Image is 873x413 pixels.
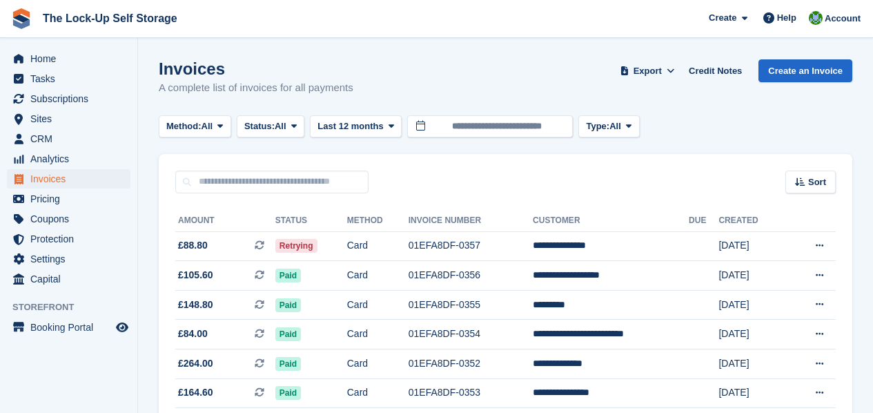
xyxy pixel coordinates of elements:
[275,269,301,282] span: Paid
[178,268,213,282] span: £105.60
[718,231,786,261] td: [DATE]
[777,11,796,25] span: Help
[586,119,609,133] span: Type:
[578,115,639,138] button: Type: All
[30,49,113,68] span: Home
[409,290,533,320] td: 01EFA8DF-0355
[30,149,113,169] span: Analytics
[178,298,213,312] span: £148.80
[809,11,823,25] img: Andrew Beer
[7,49,130,68] a: menu
[409,231,533,261] td: 01EFA8DF-0357
[275,210,347,232] th: Status
[11,8,32,29] img: stora-icon-8386f47178a22dfd0bd8f6a31ec36ba5ce8667c1dd55bd0f319d3a0aa187defe.svg
[347,261,409,291] td: Card
[709,11,736,25] span: Create
[275,298,301,312] span: Paid
[718,320,786,349] td: [DATE]
[617,59,678,82] button: Export
[244,119,275,133] span: Status:
[178,327,208,341] span: £84.00
[7,189,130,209] a: menu
[634,64,662,78] span: Export
[37,7,183,30] a: The Lock-Up Self Storage
[7,209,130,229] a: menu
[683,59,747,82] a: Credit Notes
[178,385,213,400] span: £164.60
[7,269,130,289] a: menu
[30,249,113,269] span: Settings
[275,357,301,371] span: Paid
[7,89,130,108] a: menu
[409,320,533,349] td: 01EFA8DF-0354
[30,89,113,108] span: Subscriptions
[30,189,113,209] span: Pricing
[689,210,718,232] th: Due
[347,231,409,261] td: Card
[178,238,208,253] span: £88.80
[178,356,213,371] span: £264.00
[237,115,304,138] button: Status: All
[202,119,213,133] span: All
[718,290,786,320] td: [DATE]
[310,115,402,138] button: Last 12 months
[825,12,861,26] span: Account
[7,229,130,249] a: menu
[30,209,113,229] span: Coupons
[30,269,113,289] span: Capital
[275,386,301,400] span: Paid
[275,119,286,133] span: All
[347,290,409,320] td: Card
[30,129,113,148] span: CRM
[12,300,137,314] span: Storefront
[7,149,130,169] a: menu
[30,169,113,189] span: Invoices
[609,119,621,133] span: All
[317,119,383,133] span: Last 12 months
[114,319,130,336] a: Preview store
[166,119,202,133] span: Method:
[409,378,533,408] td: 01EFA8DF-0353
[175,210,275,232] th: Amount
[409,261,533,291] td: 01EFA8DF-0356
[30,318,113,337] span: Booking Portal
[758,59,852,82] a: Create an Invoice
[7,318,130,337] a: menu
[347,210,409,232] th: Method
[159,80,353,96] p: A complete list of invoices for all payments
[347,349,409,379] td: Card
[409,349,533,379] td: 01EFA8DF-0352
[7,249,130,269] a: menu
[7,69,130,88] a: menu
[159,115,231,138] button: Method: All
[533,210,689,232] th: Customer
[30,109,113,128] span: Sites
[347,378,409,408] td: Card
[275,239,317,253] span: Retrying
[718,210,786,232] th: Created
[30,229,113,249] span: Protection
[30,69,113,88] span: Tasks
[7,169,130,189] a: menu
[409,210,533,232] th: Invoice Number
[718,349,786,379] td: [DATE]
[7,129,130,148] a: menu
[808,175,826,189] span: Sort
[347,320,409,349] td: Card
[7,109,130,128] a: menu
[275,327,301,341] span: Paid
[718,378,786,408] td: [DATE]
[159,59,353,78] h1: Invoices
[718,261,786,291] td: [DATE]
